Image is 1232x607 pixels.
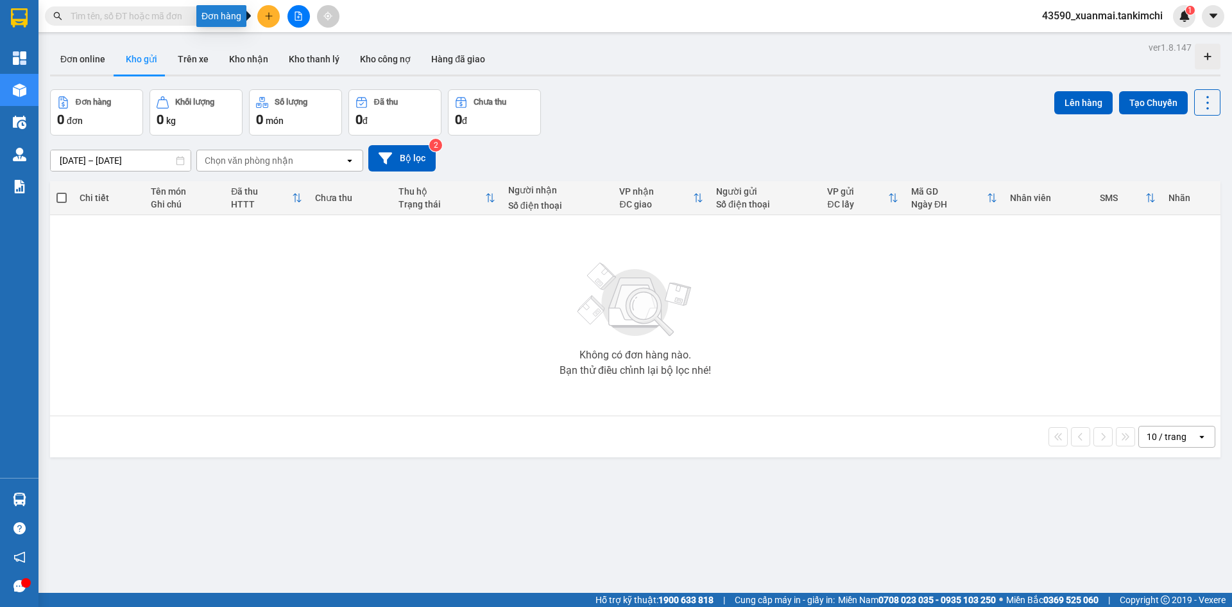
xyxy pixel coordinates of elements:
div: Khối lượng [175,98,214,107]
div: ĐC lấy [827,199,887,209]
input: Tìm tên, số ĐT hoặc mã đơn [71,9,222,23]
span: Miền Bắc [1006,593,1099,607]
div: VP gửi [827,186,887,197]
span: 0 [355,112,363,127]
th: Toggle SortBy [821,181,904,215]
button: Kho thanh lý [278,44,350,75]
img: icon-new-feature [1179,10,1190,22]
span: 0 [57,112,64,127]
span: 0 [157,112,164,127]
span: Cung cấp máy in - giấy in: [735,593,835,607]
div: HTTT [231,199,292,209]
th: Toggle SortBy [225,181,309,215]
button: Kho công nợ [350,44,421,75]
img: svg+xml;base64,PHN2ZyBjbGFzcz0ibGlzdC1wbHVnX19zdmciIHhtbG5zPSJodHRwOi8vd3d3LnczLm9yZy8yMDAwL3N2Zy... [571,255,699,345]
div: Đơn hàng [76,98,111,107]
th: Toggle SortBy [905,181,1004,215]
button: Hàng đã giao [421,44,495,75]
button: Lên hàng [1054,91,1113,114]
div: Ghi chú [151,199,218,209]
img: logo-vxr [11,8,28,28]
sup: 2 [429,139,442,152]
img: warehouse-icon [13,148,26,161]
button: Kho nhận [219,44,278,75]
div: Người gửi [716,186,815,197]
strong: 0708 023 035 - 0935 103 250 [878,595,996,605]
div: ĐC giao [619,199,693,209]
img: solution-icon [13,180,26,193]
button: Kho gửi [116,44,167,75]
button: caret-down [1202,5,1224,28]
div: Bạn thử điều chỉnh lại bộ lọc nhé! [560,365,711,376]
div: Chưa thu [474,98,506,107]
svg: open [345,155,355,166]
button: Đơn online [50,44,116,75]
div: Không có đơn hàng nào. [579,350,691,360]
span: | [723,593,725,607]
span: 0 [455,112,462,127]
div: Thu hộ [398,186,485,197]
div: Số lượng [275,98,307,107]
button: aim [317,5,339,28]
span: | [1108,593,1110,607]
div: Chưa thu [315,193,386,203]
div: Chọn văn phòng nhận [205,154,293,167]
div: Ngày ĐH [911,199,987,209]
input: Select a date range. [51,150,191,171]
strong: 0369 525 060 [1043,595,1099,605]
span: kg [166,116,176,126]
span: 43590_xuanmai.tankimchi [1032,8,1173,24]
div: Nhân viên [1010,193,1087,203]
div: ver 1.8.147 [1149,40,1192,55]
button: Số lượng0món [249,89,342,136]
span: message [13,580,26,592]
span: đơn [67,116,83,126]
span: aim [323,12,332,21]
span: 1 [1188,6,1192,15]
span: đ [462,116,467,126]
button: Tạo Chuyến [1119,91,1188,114]
span: Miền Nam [838,593,996,607]
div: Đã thu [231,186,292,197]
img: warehouse-icon [13,84,26,97]
span: copyright [1161,595,1170,604]
sup: 1 [1186,6,1195,15]
div: Người nhận [508,185,607,195]
span: đ [363,116,368,126]
span: 0 [256,112,263,127]
button: Đã thu0đ [348,89,441,136]
button: Bộ lọc [368,145,436,172]
div: Số điện thoại [508,200,607,211]
div: Nhãn [1168,193,1213,203]
button: Trên xe [167,44,219,75]
img: warehouse-icon [13,116,26,129]
div: Chi tiết [80,193,137,203]
button: file-add [287,5,310,28]
th: Toggle SortBy [392,181,502,215]
div: Tạo kho hàng mới [1195,44,1220,69]
button: Đơn hàng0đơn [50,89,143,136]
div: SMS [1100,193,1145,203]
div: Tên món [151,186,218,197]
span: plus [264,12,273,21]
button: Chưa thu0đ [448,89,541,136]
span: search [53,12,62,21]
span: question-circle [13,522,26,534]
button: plus [257,5,280,28]
div: Đã thu [374,98,398,107]
button: Khối lượng0kg [150,89,243,136]
span: ⚪️ [999,597,1003,603]
span: file-add [294,12,303,21]
span: Hỗ trợ kỹ thuật: [595,593,714,607]
img: warehouse-icon [13,493,26,506]
th: Toggle SortBy [613,181,710,215]
div: VP nhận [619,186,693,197]
div: Trạng thái [398,199,485,209]
span: món [266,116,284,126]
div: 10 / trang [1147,430,1186,443]
strong: 1900 633 818 [658,595,714,605]
div: Mã GD [911,186,987,197]
div: Số điện thoại [716,199,815,209]
span: notification [13,551,26,563]
svg: open [1197,432,1207,442]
